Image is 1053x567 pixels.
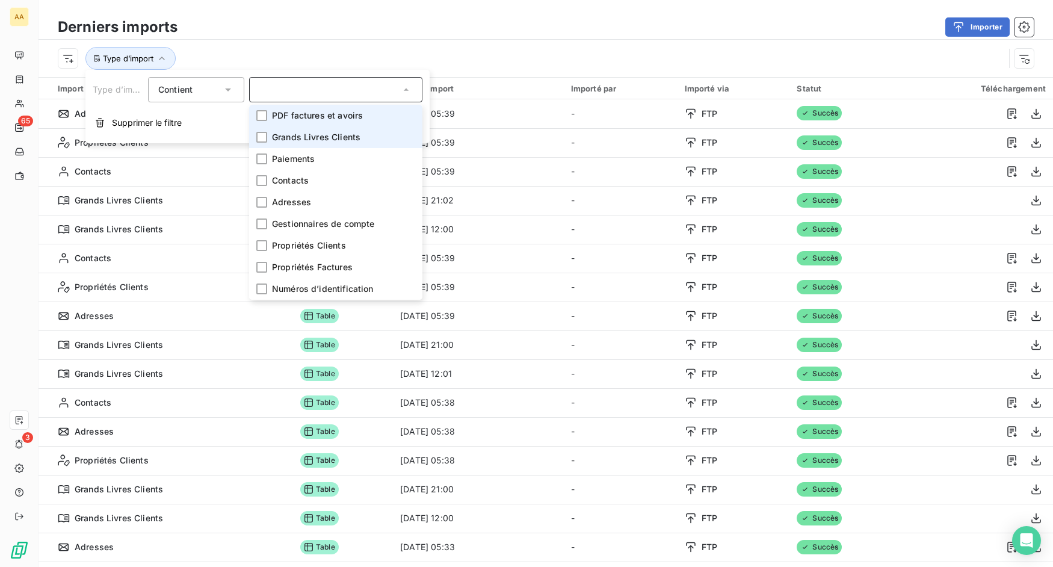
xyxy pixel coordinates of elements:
[393,157,564,186] td: [DATE] 05:39
[564,128,678,157] td: -
[564,244,678,273] td: -
[75,339,163,351] span: Grands Livres Clients
[75,281,149,293] span: Propriétés Clients
[393,359,564,388] td: [DATE] 12:01
[702,166,717,178] span: FTP
[272,196,311,208] span: Adresses
[797,367,842,381] span: Succès
[797,395,842,410] span: Succès
[564,215,678,244] td: -
[75,368,163,380] span: Grands Livres Clients
[564,533,678,562] td: -
[797,84,895,93] div: Statut
[272,240,346,252] span: Propriétés Clients
[797,482,842,497] span: Succès
[272,131,360,143] span: Grands Livres Clients
[300,511,339,525] span: Table
[393,504,564,533] td: [DATE] 12:00
[797,453,842,468] span: Succès
[797,424,842,439] span: Succès
[797,193,842,208] span: Succès
[393,302,564,330] td: [DATE] 05:39
[797,280,842,294] span: Succès
[702,512,717,524] span: FTP
[393,417,564,446] td: [DATE] 05:38
[702,397,717,409] span: FTP
[300,482,339,497] span: Table
[393,186,564,215] td: [DATE] 21:02
[564,302,678,330] td: -
[564,504,678,533] td: -
[564,99,678,128] td: -
[564,388,678,417] td: -
[685,84,783,93] div: Importé via
[702,281,717,293] span: FTP
[93,84,149,94] span: Type d’import
[393,475,564,504] td: [DATE] 21:00
[300,309,339,323] span: Table
[75,454,149,466] span: Propriétés Clients
[945,17,1010,37] button: Importer
[272,261,353,273] span: Propriétés Factures
[393,215,564,244] td: [DATE] 12:00
[22,432,33,443] span: 3
[393,244,564,273] td: [DATE] 05:39
[75,541,114,553] span: Adresses
[75,426,114,438] span: Adresses
[158,84,193,94] span: Contient
[702,310,717,322] span: FTP
[112,117,182,129] span: Supprimer le filtre
[75,252,111,264] span: Contacts
[702,483,717,495] span: FTP
[797,338,842,352] span: Succès
[564,475,678,504] td: -
[797,222,842,237] span: Succès
[571,84,670,93] div: Importé par
[797,511,842,525] span: Succès
[85,110,430,136] button: Supprimer le filtre
[300,367,339,381] span: Table
[75,166,111,178] span: Contacts
[702,541,717,553] span: FTP
[1012,526,1041,555] div: Open Intercom Messenger
[393,388,564,417] td: [DATE] 05:38
[272,175,309,187] span: Contacts
[75,483,163,495] span: Grands Livres Clients
[300,338,339,352] span: Table
[400,84,557,93] div: Date d’import
[75,137,149,149] span: Propriétés Clients
[564,359,678,388] td: -
[272,153,315,165] span: Paiements
[272,110,363,122] span: PDF factures et avoirs
[272,283,374,295] span: Numéros d’identification
[702,426,717,438] span: FTP
[702,368,717,380] span: FTP
[75,310,114,322] span: Adresses
[75,512,163,524] span: Grands Livres Clients
[797,164,842,179] span: Succès
[75,223,163,235] span: Grands Livres Clients
[300,540,339,554] span: Table
[393,99,564,128] td: [DATE] 05:39
[75,194,163,206] span: Grands Livres Clients
[10,118,28,137] a: 65
[797,135,842,150] span: Succès
[18,116,33,126] span: 65
[564,446,678,475] td: -
[797,251,842,265] span: Succès
[300,424,339,439] span: Table
[393,330,564,359] td: [DATE] 21:00
[797,540,842,554] span: Succès
[58,16,178,38] h3: Derniers imports
[797,309,842,323] span: Succès
[702,252,717,264] span: FTP
[564,273,678,302] td: -
[85,47,176,70] button: Type d’import
[103,54,153,63] span: Type d’import
[910,84,1046,93] div: Téléchargement
[564,417,678,446] td: -
[300,395,339,410] span: Table
[702,194,717,206] span: FTP
[58,83,286,94] div: Import
[564,157,678,186] td: -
